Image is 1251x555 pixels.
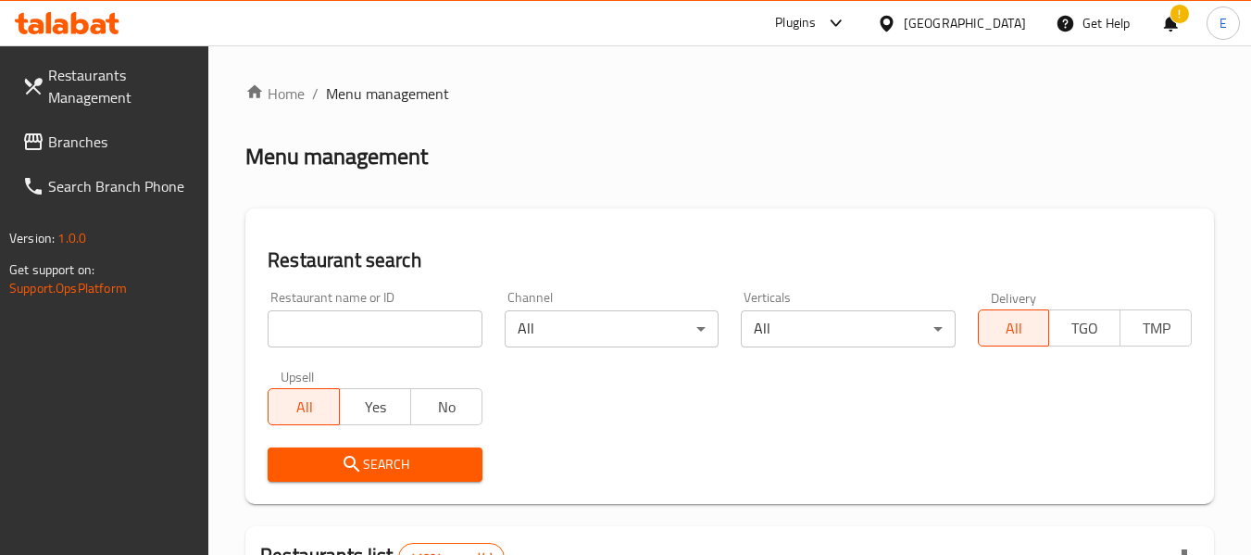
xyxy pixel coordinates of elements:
span: 1.0.0 [57,226,86,250]
a: Support.OpsPlatform [9,276,127,300]
span: All [986,315,1043,342]
span: Version: [9,226,55,250]
a: Search Branch Phone [7,164,209,208]
nav: breadcrumb [245,82,1214,105]
button: Yes [339,388,411,425]
h2: Restaurant search [268,246,1192,274]
li: / [312,82,319,105]
span: All [276,394,332,421]
button: TGO [1048,309,1120,347]
button: Search [268,448,482,482]
button: No [410,388,482,425]
span: Yes [347,394,404,421]
span: No [419,394,475,421]
span: Search Branch Phone [48,175,194,197]
span: TGO [1057,315,1113,342]
button: TMP [1120,309,1192,347]
label: Delivery [991,291,1037,304]
a: Restaurants Management [7,53,209,120]
span: Menu management [326,82,449,105]
a: Branches [7,120,209,164]
h2: Menu management [245,142,428,171]
input: Search for restaurant name or ID.. [268,310,482,347]
div: [GEOGRAPHIC_DATA] [904,13,1026,33]
label: Upsell [281,370,315,383]
div: All [505,310,719,347]
span: Get support on: [9,258,94,282]
span: Branches [48,131,194,153]
button: All [978,309,1050,347]
a: Home [245,82,305,105]
div: Plugins [775,12,816,34]
span: Restaurants Management [48,64,194,108]
span: Search [282,453,467,476]
button: All [268,388,340,425]
span: E [1220,13,1227,33]
div: All [741,310,955,347]
span: TMP [1128,315,1184,342]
